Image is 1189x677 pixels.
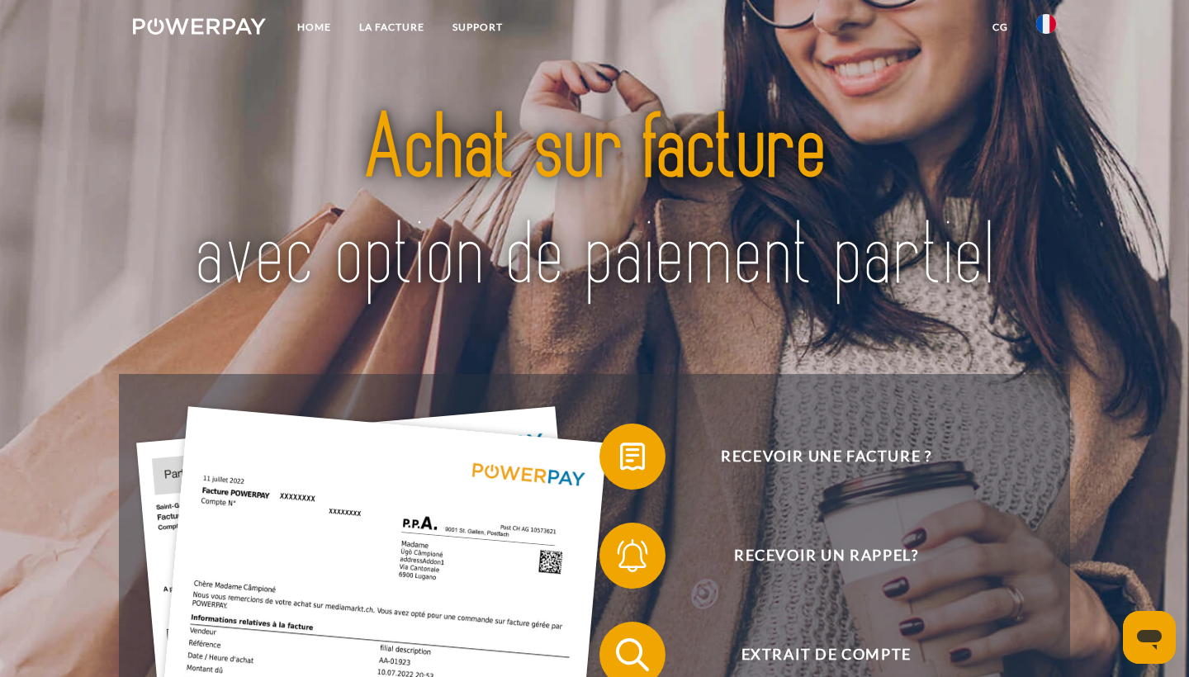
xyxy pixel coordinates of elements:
span: Recevoir une facture ? [624,424,1029,490]
img: title-powerpay_fr.svg [178,68,1011,338]
button: Recevoir une facture ? [599,424,1029,490]
a: Home [283,12,345,42]
img: qb_bell.svg [612,535,653,576]
img: qb_bill.svg [612,436,653,477]
a: CG [978,12,1022,42]
button: Recevoir un rappel? [599,523,1029,589]
a: Support [438,12,517,42]
img: logo-powerpay-white.svg [133,18,266,35]
iframe: Bouton de lancement de la fenêtre de messagerie [1123,611,1176,664]
img: fr [1036,14,1056,34]
a: LA FACTURE [345,12,438,42]
img: qb_search.svg [612,634,653,675]
span: Recevoir un rappel? [624,523,1029,589]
